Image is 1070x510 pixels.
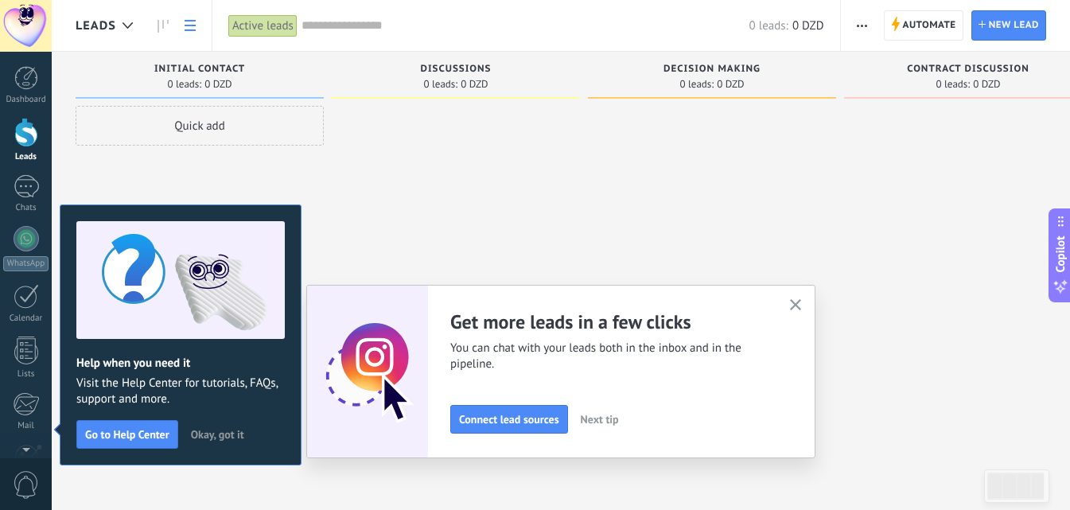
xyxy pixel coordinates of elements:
span: 0 DZD [973,80,1000,89]
div: Chats [3,203,49,213]
button: Connect lead sources [450,405,568,434]
button: More [850,10,874,41]
div: Discussions [340,64,572,77]
div: Active leads [228,14,298,37]
a: New lead [971,10,1046,41]
span: 0 leads: [423,80,457,89]
div: Decision making [596,64,828,77]
span: 0 DZD [792,18,824,33]
button: Okay, got it [184,422,251,446]
a: Automate [884,10,963,41]
span: 0 DZD [461,80,488,89]
div: Calendar [3,313,49,324]
span: You can chat with your leads both in the inbox and in the pipeline. [450,341,770,372]
span: Okay, got it [191,429,244,440]
span: Leads [76,18,116,33]
div: Mail [3,421,49,431]
span: 0 leads: [679,80,714,89]
span: Contract discussion [907,64,1029,75]
div: Dashboard [3,95,49,105]
span: Visit the Help Center for tutorials, FAQs, support and more. [76,376,285,407]
span: New lead [989,11,1039,40]
span: 0 DZD [204,80,232,89]
span: Go to Help Center [85,429,169,440]
span: 0 leads: [749,18,788,33]
span: 0 DZD [717,80,744,89]
span: Discussions [420,64,491,75]
button: Go to Help Center [76,420,178,449]
a: Leads [150,10,177,41]
div: WhatsApp [3,256,49,271]
button: Next tip [574,407,626,431]
span: Copilot [1052,236,1068,272]
h2: Help when you need it [76,356,285,371]
div: Leads [3,152,49,162]
div: Initial contact [84,64,316,77]
span: Decision making [663,64,761,75]
span: Next tip [581,414,619,425]
span: Automate [903,11,956,40]
div: Quick add [76,106,324,146]
a: List [177,10,204,41]
span: Initial contact [154,64,245,75]
div: Lists [3,369,49,380]
span: 0 leads: [167,80,201,89]
span: 0 leads: [936,80,970,89]
h2: Get more leads in a few clicks [450,310,770,334]
span: Connect lead sources [459,414,559,425]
